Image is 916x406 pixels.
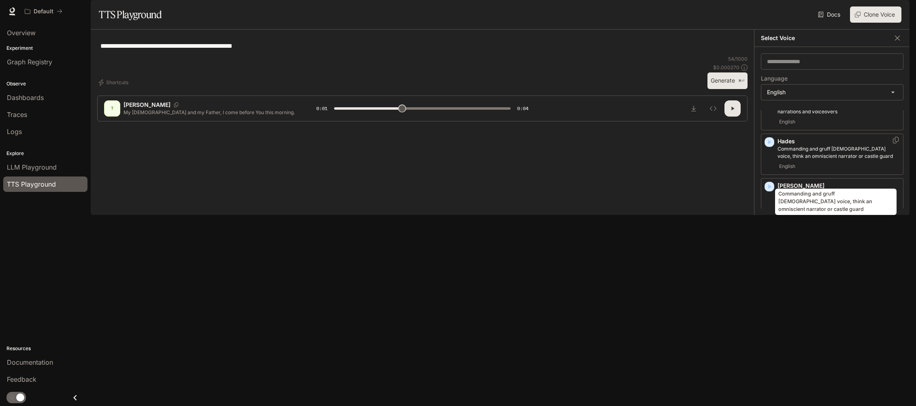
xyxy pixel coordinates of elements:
[686,100,702,117] button: Download audio
[778,117,797,127] span: English
[778,137,900,145] p: Hades
[761,76,788,81] p: Language
[778,162,797,171] span: English
[738,79,744,83] p: ⌘⏎
[778,182,900,190] p: [PERSON_NAME]
[892,137,900,143] button: Copy Voice ID
[705,100,721,117] button: Inspect
[816,6,844,23] a: Docs
[124,109,297,116] p: My [DEMOGRAPHIC_DATA] and my Father, I come before You this morning.
[316,104,328,113] span: 0:01
[106,102,119,115] div: T
[34,8,53,15] p: Default
[21,3,66,19] button: All workspaces
[97,76,132,89] button: Shortcuts
[707,72,748,89] button: Generate⌘⏎
[775,189,897,215] div: Commanding and gruff [DEMOGRAPHIC_DATA] voice, think an omniscient narrator or castle guard
[99,6,162,23] h1: TTS Playground
[850,6,901,23] button: Clone Voice
[517,104,528,113] span: 0:04
[778,145,900,160] p: Commanding and gruff male voice, think an omniscient narrator or castle guard
[713,64,739,71] p: $ 0.000270
[124,101,170,109] p: [PERSON_NAME]
[170,102,182,107] button: Copy Voice ID
[728,55,748,62] p: 54 / 1000
[761,85,903,100] div: English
